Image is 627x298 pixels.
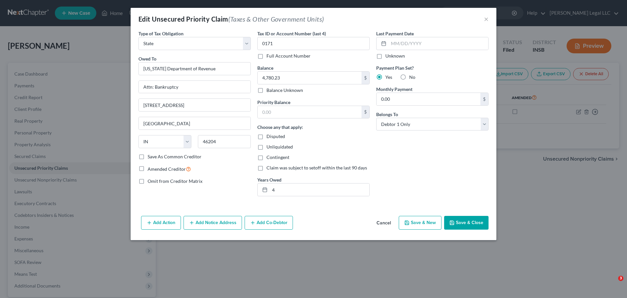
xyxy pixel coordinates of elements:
input: Enter zip... [198,135,251,148]
span: Owed To [138,56,156,61]
span: Disputed [266,133,285,139]
input: Search creditor by name... [138,62,251,75]
label: Balance Unknown [266,87,303,94]
span: 3 [618,276,623,281]
span: (Taxes & Other Government Units) [228,15,324,23]
iframe: Intercom live chat [605,276,620,291]
span: Yes [385,74,392,80]
label: Full Account Number [266,53,311,59]
label: Monthly Payment [376,86,412,93]
div: $ [362,106,369,118]
label: Save As Common Creditor [148,153,201,160]
label: Unknown [385,53,405,59]
button: Add Co-Debtor [245,216,293,230]
span: Amended Creditor [148,166,186,172]
div: $ [362,72,369,84]
span: No [409,74,415,80]
span: Claim was subject to setoff within the last 90 days [266,165,367,170]
input: -- [270,184,369,196]
span: Unliquidated [266,144,293,149]
label: Payment Plan Set? [376,64,489,71]
input: Enter address... [139,81,250,93]
span: Type of Tax Obligation [138,31,184,36]
button: × [484,15,489,23]
label: Balance [257,64,273,71]
label: Last Payment Date [376,30,414,37]
button: Cancel [371,217,396,230]
span: Omit from Creditor Matrix [148,178,202,184]
label: Tax ID or Account Number (last 4) [257,30,326,37]
button: Add Notice Address [184,216,242,230]
span: Contingent [266,154,289,160]
label: Years Owed [257,176,281,183]
label: Choose any that apply: [257,124,303,131]
span: Belongs To [376,112,398,117]
button: Save & Close [444,216,489,230]
input: 0.00 [258,72,362,84]
input: Enter city... [139,117,250,130]
div: $ [480,93,488,105]
input: Apt, Suite, etc... [139,99,250,111]
div: Edit Unsecured Priority Claim [138,14,324,24]
label: Priority Balance [257,99,290,106]
input: 0.00 [377,93,480,105]
button: Save & New [399,216,442,230]
input: XXXX [257,37,370,50]
input: MM/DD/YYYY [389,37,488,50]
input: 0.00 [258,106,362,118]
button: Add Action [141,216,181,230]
